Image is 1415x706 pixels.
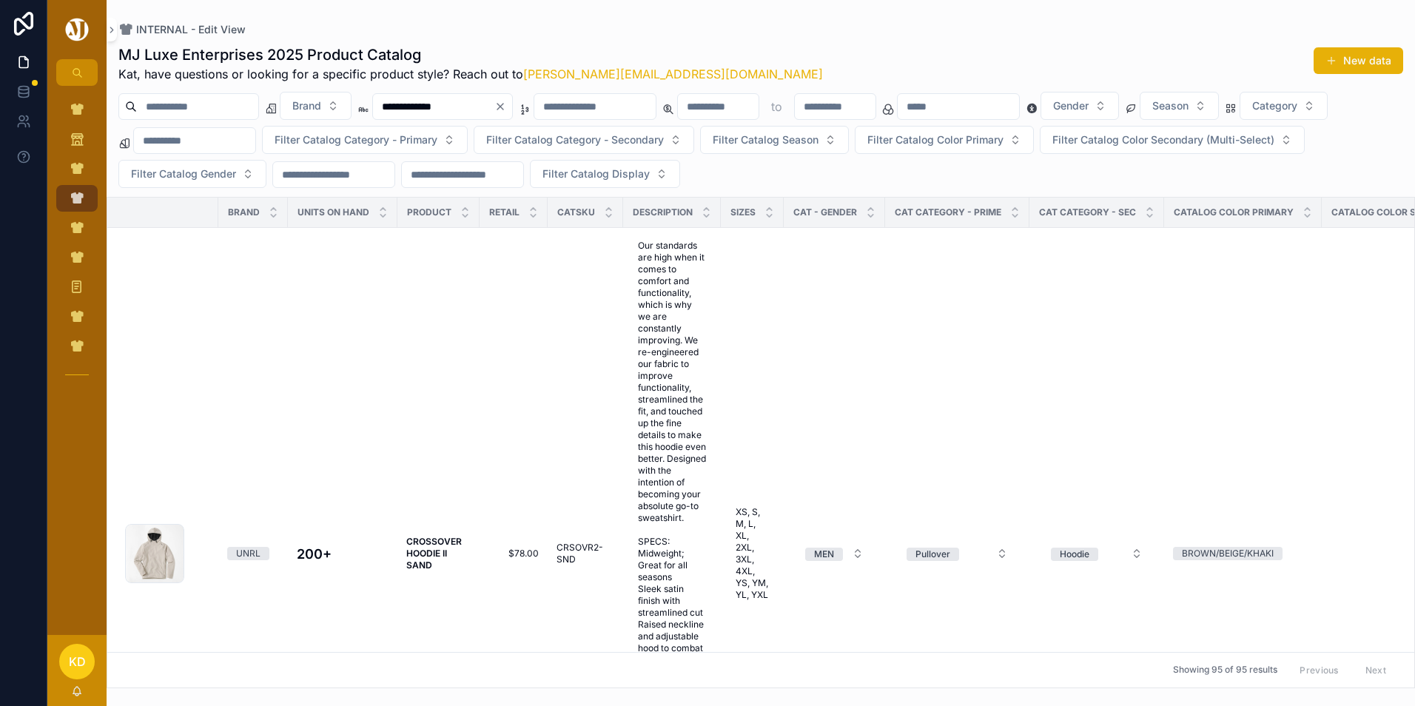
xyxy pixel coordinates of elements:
[530,160,680,188] button: Select Button
[730,500,775,607] a: XS, S, M, L, XL, 2XL, 3XL, 4XL, YS, YM, YL, YXL
[236,547,261,560] div: UNRL
[407,206,451,218] span: Product
[814,548,834,561] div: MEN
[489,206,520,218] span: Retail
[1140,92,1219,120] button: Select Button
[557,206,595,218] span: CATSKU
[713,132,819,147] span: Filter Catalog Season
[1051,546,1098,561] button: Unselect HOODIE
[262,126,468,154] button: Select Button
[557,542,614,565] a: CRSOVR2-SND
[1039,206,1136,218] span: CAT CATEGORY - SEC
[1060,548,1089,561] div: Hoodie
[486,132,664,147] span: Filter Catalog Category - Secondary
[907,546,959,561] button: Unselect PULLOVER
[1240,92,1328,120] button: Select Button
[736,506,769,601] span: XS, S, M, L, XL, 2XL, 3XL, 4XL, YS, YM, YL, YXL
[894,539,1021,568] a: Select Button
[474,126,694,154] button: Select Button
[227,547,279,560] a: UNRL
[1174,206,1294,218] span: Catalog Color Primary
[895,206,1001,218] span: CAT CATEGORY - PRIME
[406,536,471,571] a: CROSSOVER HOODIE II SAND
[793,539,876,568] a: Select Button
[700,126,849,154] button: Select Button
[118,65,823,83] span: Kat, have questions or looking for a specific product style? Reach out to
[1152,98,1189,113] span: Season
[523,67,823,81] a: [PERSON_NAME][EMAIL_ADDRESS][DOMAIN_NAME]
[292,98,321,113] span: Brand
[47,86,107,406] div: scrollable content
[855,126,1034,154] button: Select Button
[1314,47,1403,74] button: New data
[1040,126,1305,154] button: Select Button
[633,206,693,218] span: Description
[297,544,389,564] a: 200+
[275,132,437,147] span: Filter Catalog Category - Primary
[1182,547,1274,560] div: BROWN/BEIGE/KHAKI
[118,22,246,37] a: INTERNAL - Edit View
[895,540,1020,567] button: Select Button
[63,18,91,41] img: App logo
[771,98,782,115] p: to
[298,206,369,218] span: Units On Hand
[793,206,857,218] span: CAT - GENDER
[228,206,260,218] span: Brand
[1041,92,1119,120] button: Select Button
[131,167,236,181] span: Filter Catalog Gender
[118,44,823,65] h1: MJ Luxe Enterprises 2025 Product Catalog
[1039,540,1154,567] button: Select Button
[793,540,875,567] button: Select Button
[488,548,539,559] a: $78.00
[1252,98,1297,113] span: Category
[1173,665,1277,676] span: Showing 95 of 95 results
[494,101,512,112] button: Clear
[1053,98,1089,113] span: Gender
[1038,539,1155,568] a: Select Button
[1052,132,1274,147] span: Filter Catalog Color Secondary (Multi-Select)
[542,167,650,181] span: Filter Catalog Display
[118,160,266,188] button: Select Button
[915,548,950,561] div: Pullover
[69,653,86,670] span: KD
[406,536,464,571] strong: CROSSOVER HOODIE II SAND
[136,22,246,37] span: INTERNAL - Edit View
[730,206,756,218] span: SIZES
[867,132,1004,147] span: Filter Catalog Color Primary
[1173,547,1313,560] a: BROWN/BEIGE/KHAKI
[280,92,352,120] button: Select Button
